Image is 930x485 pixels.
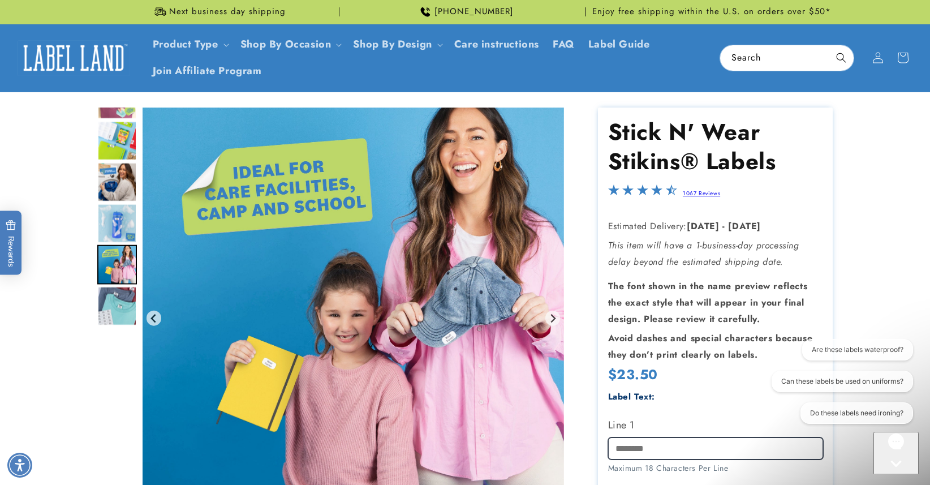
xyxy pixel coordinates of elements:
[608,187,677,200] span: 4.7-star overall rating
[97,121,137,160] div: Go to slide 5
[608,239,799,268] em: This item will have a 1-business-day processing delay beyond the estimated shipping date.
[353,37,432,51] a: Shop By Design
[728,220,761,233] strong: [DATE]
[755,339,919,434] iframe: Gorgias live chat conversation starters
[7,453,32,478] div: Accessibility Menu
[608,462,823,474] div: Maximum 18 Characters Per Line
[608,390,656,403] label: Label Text:
[608,416,823,434] label: Line 1
[608,280,808,325] strong: The font shown in the name preview reflects the exact style that will appear in your final design...
[553,38,575,51] span: FAQ
[592,6,831,18] span: Enjoy free shipping within the U.S. on orders over $50*
[588,38,650,51] span: Label Guide
[97,244,137,284] div: Go to slide 8
[146,58,269,84] a: Join Affiliate Program
[97,286,137,325] div: Go to slide 9
[169,6,286,18] span: Next business day shipping
[545,311,561,326] button: Next slide
[608,117,823,176] h1: Stick N' Wear Stikins® Labels
[17,40,130,75] img: Label Land
[153,37,218,51] a: Product Type
[346,31,447,58] summary: Shop By Design
[546,31,582,58] a: FAQ
[153,65,262,78] span: Join Affiliate Program
[146,31,234,58] summary: Product Type
[687,220,720,233] strong: [DATE]
[447,31,546,58] a: Care instructions
[722,220,725,233] strong: -
[683,189,720,198] a: 1067 Reviews - open in a new tab
[608,332,813,361] strong: Avoid dashes and special characters because they don’t print clearly on labels.
[147,311,162,326] button: Previous slide
[97,162,137,201] div: Go to slide 6
[13,36,135,80] a: Label Land
[454,38,539,51] span: Care instructions
[6,220,16,267] span: Rewards
[240,38,331,51] span: Shop By Occasion
[608,364,658,384] span: $23.50
[608,218,823,235] p: Estimated Delivery:
[97,203,137,243] div: Go to slide 7
[873,432,919,474] iframe: Gorgias live chat messenger
[582,31,657,58] a: Label Guide
[829,45,854,70] button: Search
[434,6,514,18] span: [PHONE_NUMBER]
[97,121,137,160] img: Stick N' Wear® Labels - Label Land
[234,31,347,58] summary: Shop By Occasion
